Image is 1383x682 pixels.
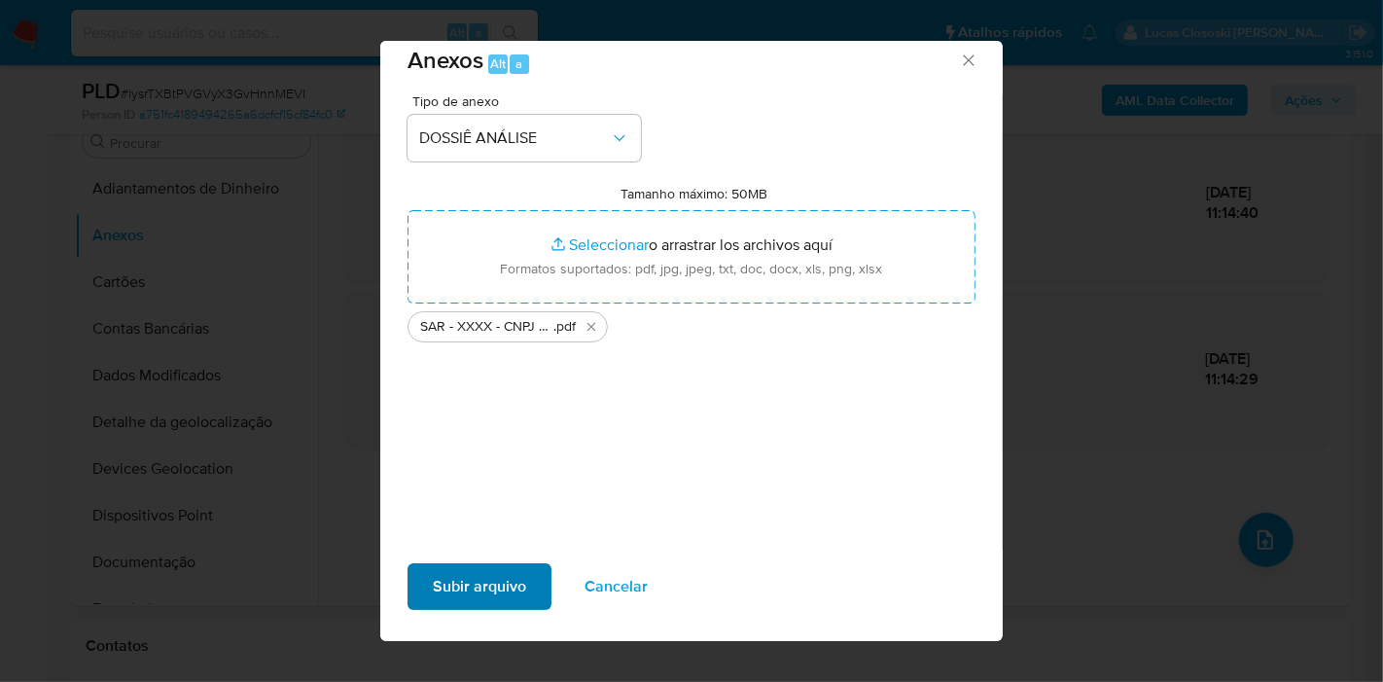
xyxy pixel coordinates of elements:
[419,128,610,148] span: DOSSIÊ ANÁLISE
[490,54,506,73] span: Alt
[408,115,641,162] button: DOSSIÊ ANÁLISE
[433,565,526,608] span: Subir arquivo
[412,94,646,108] span: Tipo de anexo
[408,304,975,342] ul: Archivos seleccionados
[559,563,673,610] button: Cancelar
[580,315,603,339] button: Eliminar SAR - XXXX - CNPJ 55261699000135 - ISOFEN MOBI LTDA.pdf
[420,317,553,337] span: SAR - XXXX - CNPJ 55261699000135 - ISOFEN MOBI LTDA
[515,54,522,73] span: a
[585,565,648,608] span: Cancelar
[408,563,551,610] button: Subir arquivo
[553,317,576,337] span: .pdf
[959,51,976,68] button: Cerrar
[408,43,483,77] span: Anexos
[621,185,768,202] label: Tamanho máximo: 50MB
